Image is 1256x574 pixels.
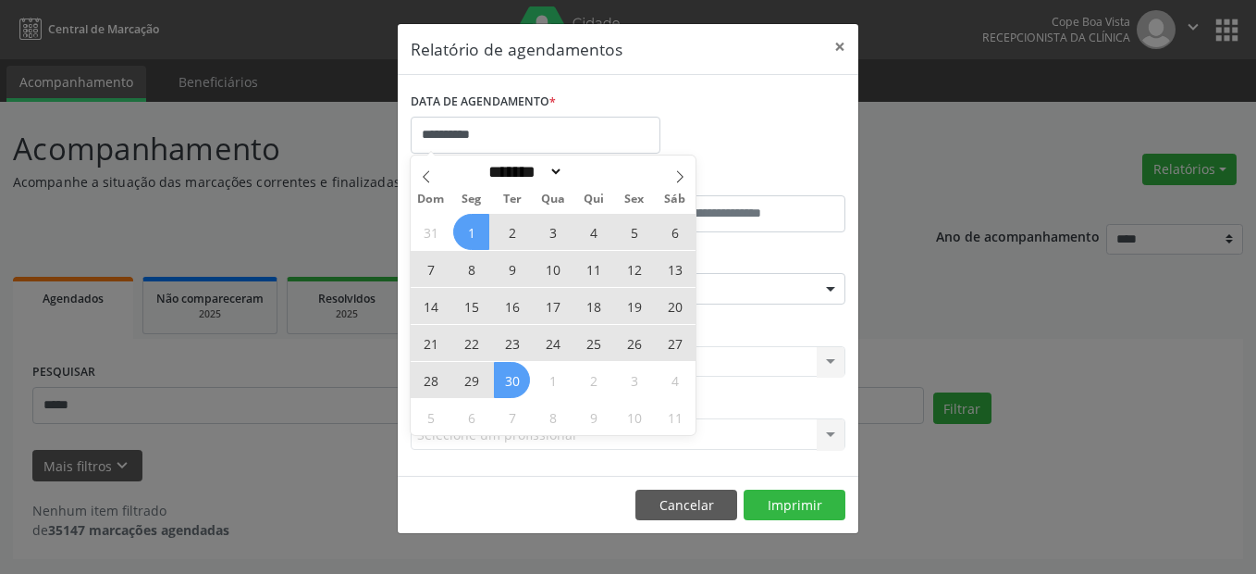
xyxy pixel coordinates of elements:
span: Outubro 1, 2025 [535,362,571,398]
span: Setembro 25, 2025 [575,325,611,361]
span: Agosto 31, 2025 [413,214,449,250]
span: Setembro 11, 2025 [575,251,611,287]
span: Setembro 27, 2025 [657,325,693,361]
span: Setembro 12, 2025 [616,251,652,287]
span: Outubro 9, 2025 [575,399,611,435]
span: Outubro 4, 2025 [657,362,693,398]
span: Qui [573,193,614,206]
span: Outubro 8, 2025 [535,399,571,435]
span: Setembro 6, 2025 [657,214,693,250]
span: Setembro 29, 2025 [453,362,489,398]
span: Outubro 3, 2025 [616,362,652,398]
span: Setembro 18, 2025 [575,288,611,324]
span: Setembro 16, 2025 [494,288,530,324]
span: Outubro 6, 2025 [453,399,489,435]
span: Setembro 22, 2025 [453,325,489,361]
span: Setembro 3, 2025 [535,214,571,250]
span: Outubro 2, 2025 [575,362,611,398]
span: Setembro 8, 2025 [453,251,489,287]
span: Sex [614,193,655,206]
span: Setembro 5, 2025 [616,214,652,250]
span: Outubro 5, 2025 [413,399,449,435]
span: Outubro 7, 2025 [494,399,530,435]
label: ATÉ [633,167,845,195]
select: Month [482,162,563,181]
span: Setembro 2, 2025 [494,214,530,250]
input: Year [563,162,624,181]
span: Dom [411,193,451,206]
span: Seg [451,193,492,206]
span: Setembro 24, 2025 [535,325,571,361]
span: Setembro 7, 2025 [413,251,449,287]
span: Sáb [655,193,696,206]
span: Outubro 11, 2025 [657,399,693,435]
span: Setembro 1, 2025 [453,214,489,250]
span: Setembro 4, 2025 [575,214,611,250]
span: Setembro 20, 2025 [657,288,693,324]
button: Imprimir [744,490,845,521]
span: Setembro 9, 2025 [494,251,530,287]
span: Ter [492,193,533,206]
span: Setembro 19, 2025 [616,288,652,324]
label: DATA DE AGENDAMENTO [411,88,556,117]
span: Setembro 14, 2025 [413,288,449,324]
span: Setembro 28, 2025 [413,362,449,398]
span: Setembro 15, 2025 [453,288,489,324]
span: Setembro 10, 2025 [535,251,571,287]
span: Setembro 23, 2025 [494,325,530,361]
button: Close [821,24,858,69]
span: Setembro 30, 2025 [494,362,530,398]
span: Setembro 17, 2025 [535,288,571,324]
span: Qua [533,193,573,206]
span: Setembro 13, 2025 [657,251,693,287]
span: Setembro 21, 2025 [413,325,449,361]
button: Cancelar [635,490,737,521]
span: Setembro 26, 2025 [616,325,652,361]
span: Outubro 10, 2025 [616,399,652,435]
h5: Relatório de agendamentos [411,37,622,61]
